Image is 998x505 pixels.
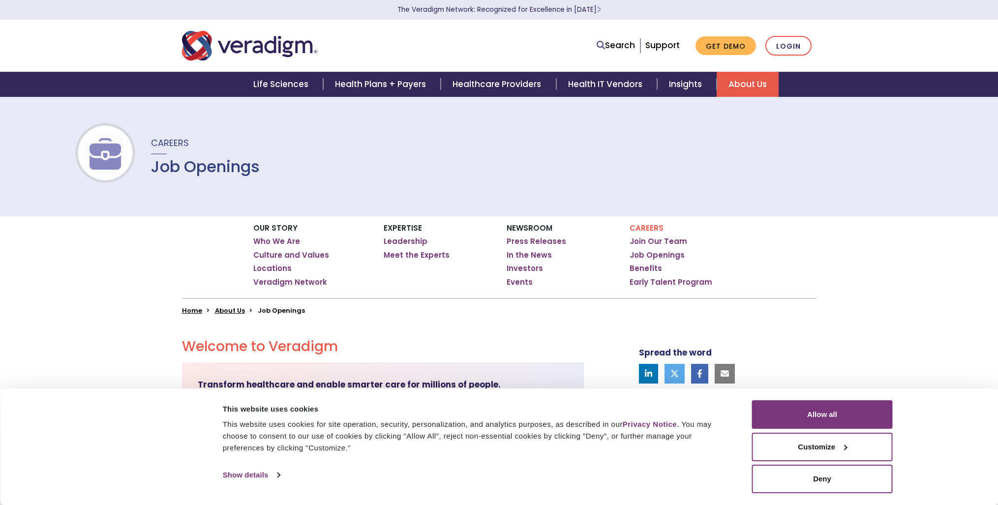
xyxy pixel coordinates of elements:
a: Join Our Team [630,237,687,246]
a: Login [765,36,812,56]
span: Careers [151,137,189,149]
a: Life Sciences [242,72,323,97]
strong: Spread the word [639,347,712,358]
a: Show details [223,468,280,482]
a: Leadership [384,237,427,246]
button: Deny [752,465,893,493]
a: Insights [657,72,717,97]
a: Veradigm Network [253,277,327,287]
h2: Welcome to Veradigm [182,338,584,355]
a: Meet the Experts [384,250,450,260]
a: Benefits [630,264,662,273]
strong: Transform healthcare and enable smarter care for millions of people. [198,379,501,390]
a: In the News [507,250,552,260]
a: About Us [717,72,779,97]
a: Locations [253,264,292,273]
a: The Veradigm Network: Recognized for Excellence in [DATE]Learn More [397,5,601,14]
div: This website uses cookies for site operation, security, personalization, and analytics purposes, ... [223,418,730,454]
a: Get Demo [696,36,756,56]
a: Culture and Values [253,250,329,260]
a: Press Releases [507,237,566,246]
div: This website uses cookies [223,403,730,415]
a: Events [507,277,533,287]
a: Search [597,39,635,52]
h1: Job Openings [151,157,260,176]
a: Early Talent Program [630,277,712,287]
a: Health IT Vendors [556,72,657,97]
a: Investors [507,264,543,273]
a: Privacy Notice [623,420,677,428]
button: Allow all [752,400,893,429]
a: Support [645,39,680,51]
a: Healthcare Providers [441,72,556,97]
a: Job Openings [630,250,685,260]
a: About Us [215,306,245,315]
a: Home [182,306,202,315]
a: Who We Are [253,237,300,246]
button: Customize [752,433,893,461]
img: Veradigm logo [182,30,317,62]
a: Health Plans + Payers [323,72,441,97]
span: Learn More [597,5,601,14]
